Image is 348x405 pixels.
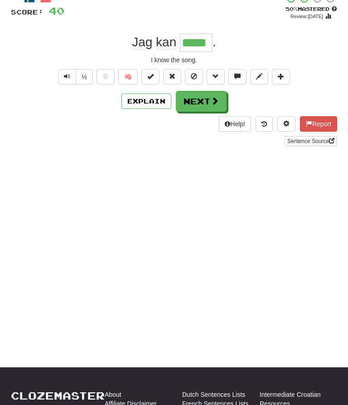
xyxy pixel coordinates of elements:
[11,390,105,401] a: Clozemaster
[156,35,176,49] span: kan
[300,116,337,132] button: Report
[290,14,323,19] small: Review: [DATE]
[163,69,181,84] button: Reset to 0% Mastered (alt+r)
[141,69,159,84] button: Set this sentence to 100% Mastered (alt+m)
[176,91,227,112] button: Next
[285,5,337,13] div: Mastered
[76,69,93,84] button: ½
[105,390,121,399] a: About
[182,390,245,399] a: Dutch Sentences Lists
[185,69,203,84] button: Ignore sentence (alt+i)
[250,69,268,84] button: Edit sentence (alt+d)
[56,69,93,84] div: Text-to-speech controls
[219,116,251,132] button: Help!
[97,69,115,84] button: Favorite sentence (alt+f)
[285,136,337,146] a: Sentence Source
[272,69,290,84] button: Add to collection (alt+a)
[11,8,43,16] span: Score:
[285,6,298,12] span: 50 %
[256,116,273,132] button: Round history (alt+y)
[207,69,225,84] button: Grammar (alt+g)
[213,35,216,49] span: .
[118,69,138,84] button: 🧠
[132,35,152,49] span: Jag
[121,94,171,109] button: Explain
[228,69,246,84] button: Discuss sentence (alt+u)
[58,69,76,84] button: Play sentence audio (ctl+space)
[11,55,337,64] div: I know the song.
[49,5,64,16] span: 40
